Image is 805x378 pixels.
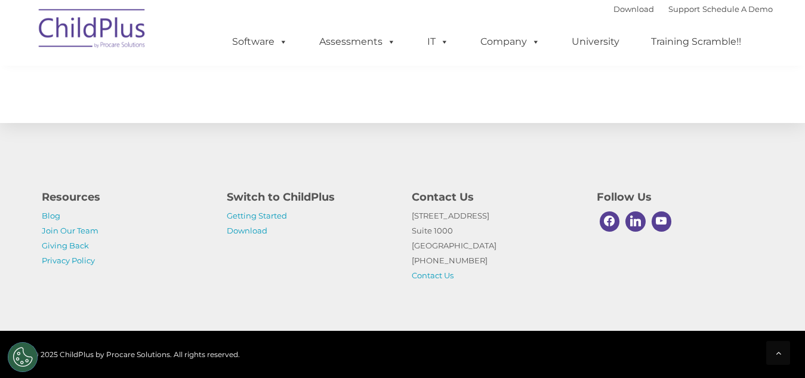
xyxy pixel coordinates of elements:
[613,4,773,14] font: |
[412,189,579,205] h4: Contact Us
[668,4,700,14] a: Support
[42,211,60,220] a: Blog
[166,79,202,88] span: Last name
[415,30,461,54] a: IT
[702,4,773,14] a: Schedule A Demo
[227,189,394,205] h4: Switch to ChildPlus
[597,208,623,235] a: Facebook
[649,208,675,235] a: Youtube
[42,226,98,235] a: Join Our Team
[597,189,764,205] h4: Follow Us
[42,241,89,250] a: Giving Back
[8,342,38,372] button: Cookies Settings
[468,30,552,54] a: Company
[560,30,631,54] a: University
[33,350,240,359] span: © 2025 ChildPlus by Procare Solutions. All rights reserved.
[227,226,267,235] a: Download
[33,1,152,60] img: ChildPlus by Procare Solutions
[42,189,209,205] h4: Resources
[227,211,287,220] a: Getting Started
[220,30,300,54] a: Software
[412,271,454,280] a: Contact Us
[622,208,649,235] a: Linkedin
[639,30,753,54] a: Training Scramble!!
[307,30,408,54] a: Assessments
[166,128,217,137] span: Phone number
[412,208,579,283] p: [STREET_ADDRESS] Suite 1000 [GEOGRAPHIC_DATA] [PHONE_NUMBER]
[613,4,654,14] a: Download
[42,256,95,265] a: Privacy Policy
